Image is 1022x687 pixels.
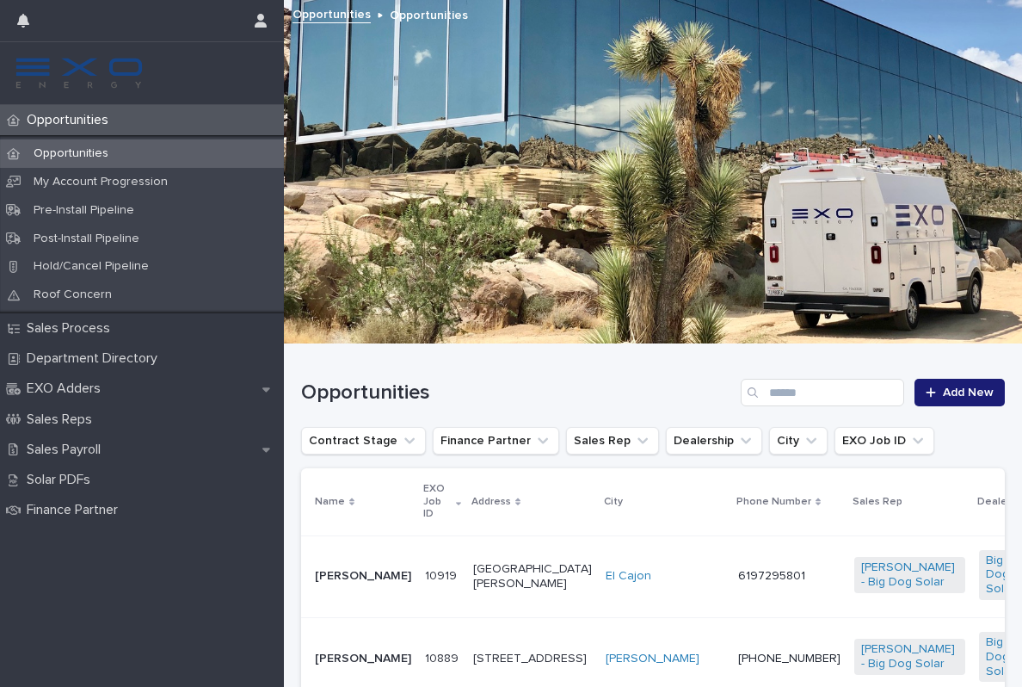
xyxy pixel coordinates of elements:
p: [GEOGRAPHIC_DATA][PERSON_NAME] [473,562,592,591]
p: Address [471,492,511,511]
p: Sales Reps [20,412,106,428]
button: Sales Rep [566,427,659,455]
a: Big Dog Solar [986,554,1022,597]
p: [PERSON_NAME] [315,569,411,584]
p: My Account Progression [20,175,182,189]
a: El Cajon [606,569,651,584]
p: [PERSON_NAME] [315,652,411,666]
p: Opportunities [20,146,122,161]
p: Finance Partner [20,502,132,518]
p: Hold/Cancel Pipeline [20,259,163,274]
p: Solar PDFs [20,472,104,488]
a: Opportunities [292,3,371,23]
p: Pre-Install Pipeline [20,203,148,218]
h1: Opportunities [301,381,734,405]
p: 10889 [425,648,462,666]
p: Phone Number [736,492,811,511]
p: Opportunities [390,4,468,23]
button: City [769,427,828,455]
p: Name [315,492,345,511]
p: Sales Process [20,320,124,337]
a: 6197295801 [738,570,805,582]
button: EXO Job ID [834,427,934,455]
a: [PERSON_NAME] [606,652,699,666]
p: Sales Payroll [20,442,114,458]
p: [STREET_ADDRESS] [473,652,592,666]
button: Contract Stage [301,427,426,455]
img: FKS5r6ZBThi8E5hshIGi [14,56,145,90]
span: Add New [943,387,994,399]
p: Sales Rep [853,492,902,511]
p: City [604,492,623,511]
p: 10919 [425,566,460,584]
button: Dealership [666,427,762,455]
p: Roof Concern [20,288,126,302]
a: [PHONE_NUMBER] [738,653,840,665]
p: Post-Install Pipeline [20,232,153,246]
a: Add New [914,379,1005,406]
a: [PERSON_NAME] - Big Dog Solar [861,642,958,672]
p: Department Directory [20,350,171,367]
p: EXO Job ID [423,480,452,523]
a: [PERSON_NAME] - Big Dog Solar [861,560,958,590]
p: EXO Adders [20,381,114,397]
p: Opportunities [20,112,122,128]
button: Finance Partner [433,427,559,455]
input: Search [741,379,904,406]
a: Big Dog Solar [986,635,1022,678]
